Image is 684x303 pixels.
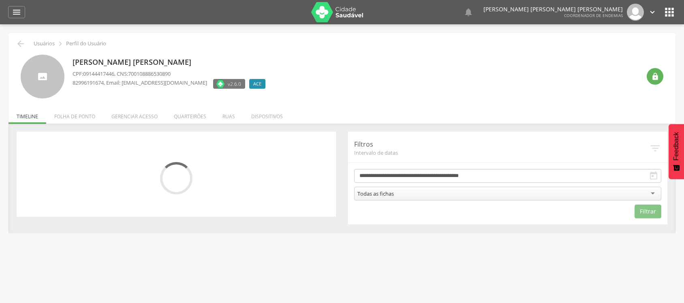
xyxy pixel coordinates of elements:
li: Folha de ponto [46,105,103,124]
i:  [649,171,658,181]
span: Feedback [673,132,680,160]
p: Usuários [34,41,55,47]
p: Filtros [354,140,649,149]
a:  [8,6,25,18]
p: CPF: , CNS: [73,70,269,78]
button: Filtrar [635,205,661,218]
i: Voltar [16,39,26,49]
div: Resetar senha [647,68,663,85]
i:  [56,39,65,48]
i:  [12,7,21,17]
i:  [464,7,473,17]
p: Perfil do Usuário [66,41,106,47]
button: Feedback - Mostrar pesquisa [669,124,684,179]
i:  [663,6,676,19]
p: , Email: [EMAIL_ADDRESS][DOMAIN_NAME] [73,79,207,87]
span: 82996191674 [73,79,104,86]
label: Versão do aplicativo [213,79,245,89]
span: Intervalo de datas [354,149,649,156]
li: Gerenciar acesso [103,105,166,124]
div: Todas as fichas [357,190,394,197]
span: ACE [253,81,261,87]
li: Quarteirões [166,105,214,124]
li: Ruas [214,105,243,124]
i:  [651,73,659,81]
a:  [648,4,657,21]
i:  [648,8,657,17]
li: Dispositivos [243,105,291,124]
span: Coordenador de Endemias [564,13,623,18]
span: 700108886530890 [128,70,171,77]
span: 09144417446 [83,70,114,77]
p: [PERSON_NAME] [PERSON_NAME] [73,57,269,68]
i:  [649,142,661,154]
span: v2.6.0 [228,80,241,88]
p: [PERSON_NAME] [PERSON_NAME] [PERSON_NAME] [483,6,623,12]
a:  [464,4,473,21]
